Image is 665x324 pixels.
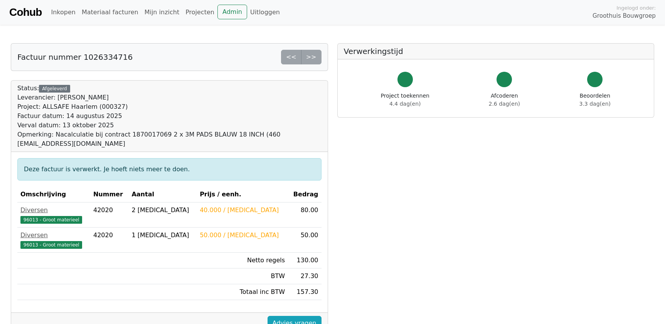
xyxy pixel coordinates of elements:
div: Factuur datum: 14 augustus 2025 [17,111,322,121]
div: Afcoderen [489,92,520,108]
td: 157.30 [288,284,321,300]
td: Netto regels [197,253,288,268]
th: Aantal [128,187,197,202]
td: 42020 [90,228,128,253]
div: 50.000 / [MEDICAL_DATA] [200,231,285,240]
div: Deze factuur is verwerkt. Je hoeft niets meer te doen. [17,158,322,181]
td: 42020 [90,202,128,228]
th: Prijs / eenh. [197,187,288,202]
a: Cohub [9,3,42,22]
div: Afgeleverd [39,85,70,93]
div: Leverancier: [PERSON_NAME] [17,93,322,102]
div: Beoordelen [579,92,611,108]
div: 2 [MEDICAL_DATA] [131,206,194,215]
a: Materiaal facturen [79,5,141,20]
div: 40.000 / [MEDICAL_DATA] [200,206,285,215]
div: Diversen [20,231,87,240]
a: Diversen96013 - Groot materieel [20,206,87,224]
div: Opmerking: Nacalculatie bij contract 1870017069 2 x 3M PADS BLAUW 18 INCH (460 [EMAIL_ADDRESS][DO... [17,130,322,148]
td: 130.00 [288,253,321,268]
td: BTW [197,268,288,284]
a: Uitloggen [247,5,283,20]
a: Diversen96013 - Groot materieel [20,231,87,249]
div: Status: [17,84,322,148]
a: Admin [217,5,247,19]
a: Inkopen [48,5,78,20]
span: 96013 - Groot materieel [20,241,82,249]
span: Groothuis Bouwgroep [593,12,656,20]
span: Ingelogd onder: [616,4,656,12]
td: 80.00 [288,202,321,228]
td: 27.30 [288,268,321,284]
span: 96013 - Groot materieel [20,216,82,224]
div: Verval datum: 13 oktober 2025 [17,121,322,130]
td: 50.00 [288,228,321,253]
th: Bedrag [288,187,321,202]
div: 1 [MEDICAL_DATA] [131,231,194,240]
span: 3.3 dag(en) [579,101,611,107]
a: Projecten [182,5,217,20]
span: 2.6 dag(en) [489,101,520,107]
th: Omschrijving [17,187,90,202]
h5: Verwerkingstijd [344,47,648,56]
div: Diversen [20,206,87,215]
div: Project: ALLSAFE Haarlem (000327) [17,102,322,111]
div: Project toekennen [381,92,429,108]
span: 4.4 dag(en) [389,101,421,107]
h5: Factuur nummer 1026334716 [17,52,133,62]
th: Nummer [90,187,128,202]
td: Totaal inc BTW [197,284,288,300]
a: Mijn inzicht [141,5,183,20]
